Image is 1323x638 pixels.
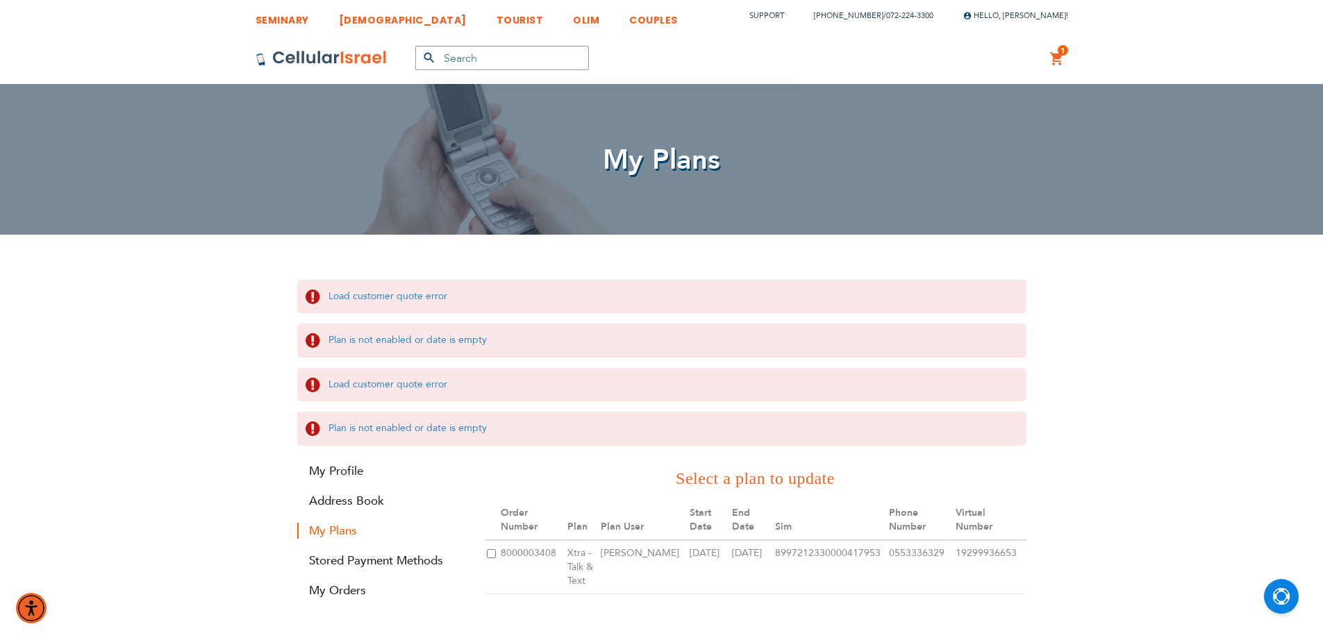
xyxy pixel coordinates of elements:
td: [DATE] [730,540,772,594]
li: / [800,6,933,26]
a: 1 [1049,51,1065,67]
strong: My Plans [297,523,464,539]
td: 19299936653 [954,540,1026,594]
a: Address Book [297,493,464,509]
a: [PHONE_NUMBER] [814,10,883,21]
td: 8000003408 [499,540,565,594]
td: 8997212330000417953 [773,540,888,594]
img: Cellular Israel Logo [256,50,388,67]
div: Plan is not enabled or date is empty [297,324,1026,358]
span: 1 [1060,45,1065,56]
h3: Select a plan to update [485,467,1026,490]
a: My Profile [297,463,464,479]
div: Accessibility Menu [16,593,47,623]
a: COUPLES [629,3,678,29]
a: 072-224-3300 [886,10,933,21]
a: Stored Payment Methods [297,553,464,569]
th: Plan [565,501,599,540]
div: Load customer quote error [297,280,1026,314]
a: SEMINARY [256,3,309,29]
th: End Date [730,501,772,540]
th: Plan User [599,501,688,540]
th: Phone Number [887,501,954,540]
a: My Orders [297,582,464,598]
td: [DATE] [688,540,730,594]
a: OLIM [573,3,599,29]
span: My Plans [603,141,721,179]
div: Plan is not enabled or date is empty [297,412,1026,446]
td: [PERSON_NAME] [599,540,688,594]
td: 0553336329 [887,540,954,594]
a: TOURIST [497,3,544,29]
td: Xtra - Talk & Text [565,540,599,594]
a: Support [749,10,784,21]
th: Virtual Number [954,501,1026,540]
input: Search [415,46,589,70]
th: Sim [773,501,888,540]
th: Start Date [688,501,730,540]
th: Order Number [499,501,565,540]
span: Hello, [PERSON_NAME]! [963,10,1068,21]
a: [DEMOGRAPHIC_DATA] [339,3,467,29]
div: Load customer quote error [297,368,1026,402]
